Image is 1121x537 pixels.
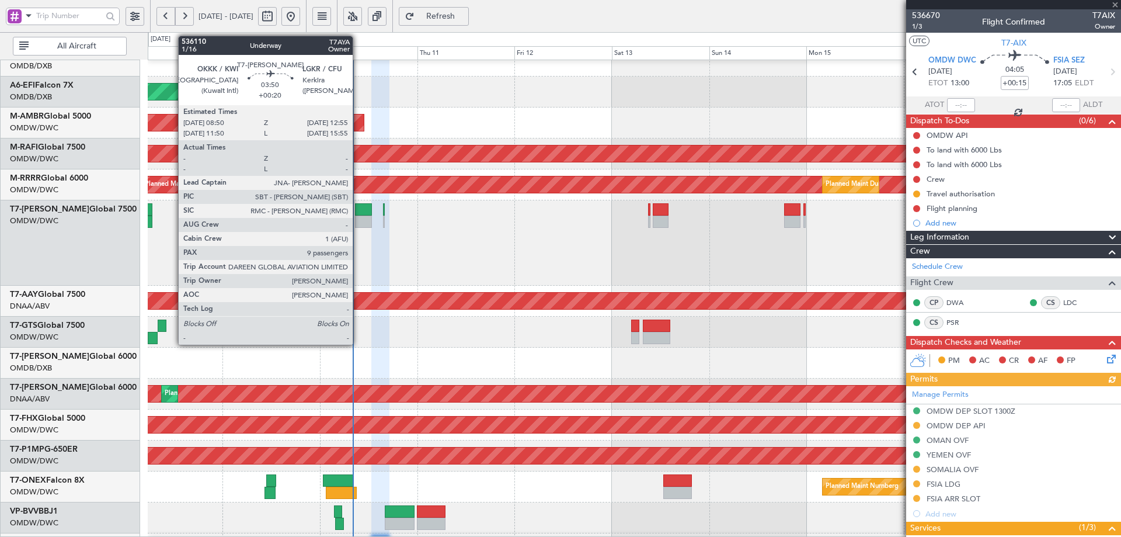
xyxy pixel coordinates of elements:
[242,145,357,162] div: Planned Maint Dubai (Al Maktoum Intl)
[909,36,929,46] button: UTC
[925,218,1115,228] div: Add new
[10,143,38,151] span: M-RAFI
[10,425,58,435] a: OMDW/DWC
[10,476,46,484] span: T7-ONEX
[10,81,35,89] span: A6-EFI
[10,383,137,392] a: T7-[PERSON_NAME]Global 6000
[709,46,807,60] div: Sun 14
[10,112,91,120] a: M-AMBRGlobal 5000
[924,296,944,309] div: CP
[10,445,44,453] span: T7-P1MP
[826,478,899,496] div: Planned Maint Nurnberg
[417,46,515,60] div: Thu 11
[10,154,58,164] a: OMDW/DWC
[10,518,58,528] a: OMDW/DWC
[399,7,469,26] button: Refresh
[1083,99,1102,111] span: ALDT
[10,61,52,71] a: OMDB/DXB
[1053,55,1085,67] span: FSIA SEZ
[10,394,50,404] a: DNAA/ABV
[910,115,969,128] span: Dispatch To-Dos
[10,352,137,361] a: T7-[PERSON_NAME]Global 6000
[1041,296,1060,309] div: CS
[948,355,960,367] span: PM
[806,46,904,60] div: Mon 15
[10,507,58,515] a: VP-BVVBBJ1
[946,317,973,328] a: PSR
[165,385,280,403] div: Planned Maint Dubai (Al Maktoum Intl)
[10,205,137,213] a: T7-[PERSON_NAME]Global 7500
[31,42,123,50] span: All Aircraft
[10,205,89,213] span: T7-[PERSON_NAME]
[10,143,85,151] a: M-RAFIGlobal 7500
[1038,355,1047,367] span: AF
[927,160,1002,169] div: To land with 6000 Lbs
[10,445,78,453] a: T7-P1MPG-650ER
[910,245,930,258] span: Crew
[1001,37,1026,49] span: T7-AIX
[982,16,1045,28] div: Flight Confirmed
[10,216,58,226] a: OMDW/DWC
[10,321,37,330] span: T7-GTS
[10,507,39,515] span: VP-BVV
[13,37,127,56] button: All Aircraft
[151,34,170,44] div: [DATE]
[928,55,976,67] span: OMDW DWC
[951,78,969,89] span: 13:00
[514,46,612,60] div: Fri 12
[1092,9,1115,22] span: T7AIX
[10,112,44,120] span: M-AMBR
[417,12,465,20] span: Refresh
[927,203,977,213] div: Flight planning
[10,174,41,182] span: M-RRRR
[10,352,89,361] span: T7-[PERSON_NAME]
[1067,355,1075,367] span: FP
[1079,521,1096,533] span: (1/3)
[36,7,102,25] input: Trip Number
[10,123,58,133] a: OMDW/DWC
[126,46,223,60] div: Mon 8
[10,383,89,392] span: T7-[PERSON_NAME]
[10,476,85,484] a: T7-ONEXFalcon 8X
[10,301,50,311] a: DNAA/ABV
[924,316,944,329] div: CS
[1092,22,1115,32] span: Owner
[925,99,944,111] span: ATOT
[1075,78,1094,89] span: ELDT
[10,290,38,299] span: T7-AAY
[199,11,253,22] span: [DATE] - [DATE]
[1053,78,1072,89] span: 17:05
[1009,355,1019,367] span: CR
[928,66,952,78] span: [DATE]
[826,176,941,193] div: Planned Maint Dubai (Al Maktoum Intl)
[904,46,1001,60] div: Tue 16
[912,261,963,273] a: Schedule Crew
[979,355,990,367] span: AC
[1053,66,1077,78] span: [DATE]
[910,276,953,290] span: Flight Crew
[612,46,709,60] div: Sat 13
[320,46,417,60] div: Wed 10
[927,174,945,184] div: Crew
[927,145,1002,155] div: To land with 6000 Lbs
[10,81,74,89] a: A6-EFIFalcon 7X
[10,321,85,330] a: T7-GTSGlobal 7500
[222,46,320,60] div: Tue 9
[10,363,52,373] a: OMDB/DXB
[10,185,58,195] a: OMDW/DWC
[10,174,88,182] a: M-RRRRGlobal 6000
[10,487,58,497] a: OMDW/DWC
[927,189,995,199] div: Travel authorisation
[10,290,85,299] a: T7-AAYGlobal 7500
[10,414,85,422] a: T7-FHXGlobal 5000
[145,176,260,193] div: Planned Maint Dubai (Al Maktoum Intl)
[927,130,968,140] div: OMDW API
[910,522,941,535] span: Services
[10,332,58,342] a: OMDW/DWC
[928,78,948,89] span: ETOT
[1005,64,1024,76] span: 04:05
[912,9,940,22] span: 536670
[910,336,1021,349] span: Dispatch Checks and Weather
[910,231,969,244] span: Leg Information
[946,297,973,308] a: DWA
